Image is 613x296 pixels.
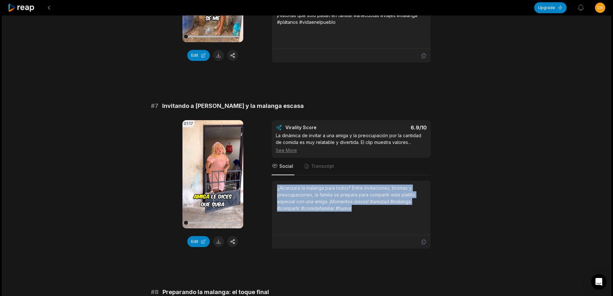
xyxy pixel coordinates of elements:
[534,2,567,13] button: Upgrade
[187,236,210,247] button: Edit
[311,163,334,169] span: Transcript
[285,124,355,131] div: Virality Score
[276,132,427,154] div: La dinámica de invitar a una amiga y la preocupación por la cantidad de comida es muy relatable y...
[591,274,607,290] div: Open Intercom Messenger
[187,50,210,61] button: Edit
[151,101,158,110] span: # 7
[279,163,293,169] span: Social
[276,147,427,154] div: See More
[182,120,243,228] video: Your browser does not support mp4 format.
[272,158,431,175] nav: Tabs
[358,124,427,131] div: 6.9 /10
[162,101,304,110] span: Invitando a [PERSON_NAME] y la malanga escasa
[277,185,425,212] div: ¿Alcanzará la malanga para todos? Entre invitaciones, bromas y preocupaciones, la familia se prep...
